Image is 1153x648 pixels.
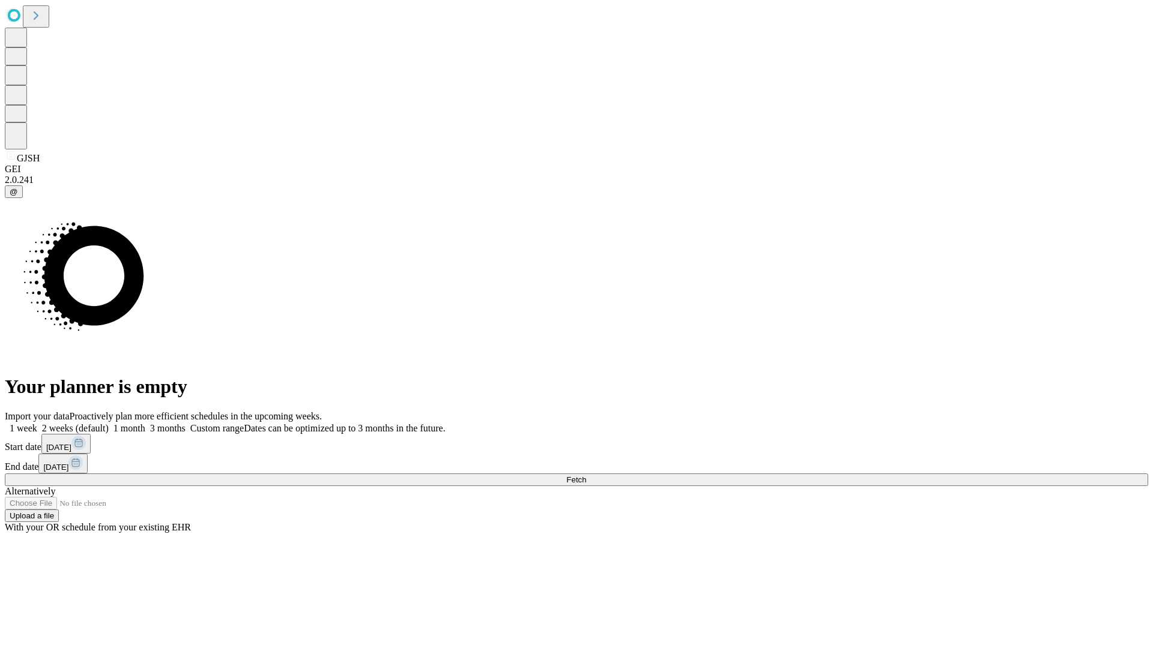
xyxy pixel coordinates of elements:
span: [DATE] [46,443,71,452]
button: Fetch [5,473,1148,486]
span: Alternatively [5,486,55,496]
span: 1 month [113,423,145,433]
span: 2 weeks (default) [42,423,109,433]
button: [DATE] [41,434,91,454]
span: Fetch [566,475,586,484]
div: 2.0.241 [5,175,1148,185]
span: 3 months [150,423,186,433]
span: 1 week [10,423,37,433]
div: GEI [5,164,1148,175]
div: End date [5,454,1148,473]
h1: Your planner is empty [5,376,1148,398]
span: Proactively plan more efficient schedules in the upcoming weeks. [70,411,322,421]
span: With your OR schedule from your existing EHR [5,522,191,532]
span: @ [10,187,18,196]
button: [DATE] [38,454,88,473]
div: Start date [5,434,1148,454]
button: @ [5,185,23,198]
button: Upload a file [5,509,59,522]
span: Custom range [190,423,244,433]
span: Import your data [5,411,70,421]
span: Dates can be optimized up to 3 months in the future. [244,423,445,433]
span: [DATE] [43,463,68,472]
span: GJSH [17,153,40,163]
